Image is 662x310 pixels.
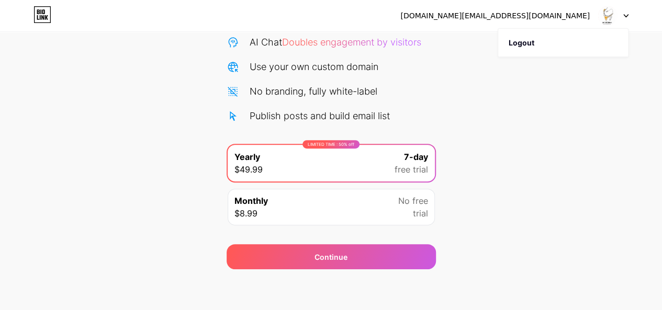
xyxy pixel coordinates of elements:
[398,194,428,207] span: No free
[598,6,618,26] img: drabdulhaqueinamdar
[413,207,428,220] span: trial
[250,109,390,123] div: Publish posts and build email list
[302,140,360,148] div: LIMITED TIME : 50% off
[234,163,263,176] span: $49.99
[282,37,421,48] span: Doubles engagement by visitors
[234,151,260,163] span: Yearly
[395,163,428,176] span: free trial
[315,251,347,262] div: Continue
[250,84,377,98] div: No branding, fully white-label
[400,10,590,21] div: [DOMAIN_NAME][EMAIL_ADDRESS][DOMAIN_NAME]
[250,35,421,49] div: AI Chat
[234,194,268,207] span: Monthly
[404,151,428,163] span: 7-day
[498,29,628,57] li: Logout
[250,60,378,74] div: Use your own custom domain
[234,207,257,220] span: $8.99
